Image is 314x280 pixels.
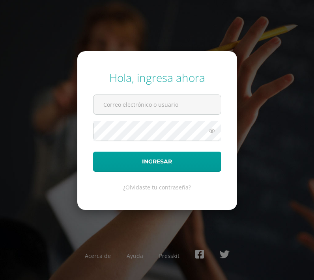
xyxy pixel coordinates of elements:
a: ¿Olvidaste tu contraseña? [123,184,191,191]
input: Correo electrónico o usuario [93,95,221,114]
a: Ayuda [127,252,143,260]
a: Presskit [159,252,179,260]
button: Ingresar [93,152,221,172]
a: Acerca de [85,252,111,260]
div: Hola, ingresa ahora [93,70,221,85]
